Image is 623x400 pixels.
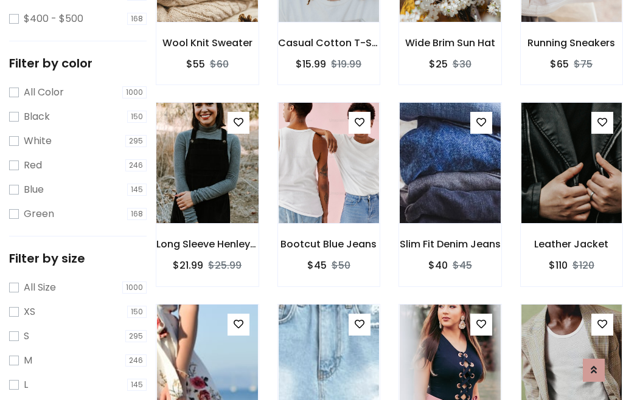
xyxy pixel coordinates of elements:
[24,109,50,124] label: Black
[332,258,350,272] del: $50
[125,330,147,342] span: 295
[210,57,229,71] del: $60
[24,378,28,392] label: L
[127,111,147,123] span: 150
[296,58,326,70] h6: $15.99
[307,260,327,271] h6: $45
[127,184,147,196] span: 145
[156,37,259,49] h6: Wool Knit Sweater
[9,56,147,71] h5: Filter by color
[24,207,54,221] label: Green
[24,182,44,197] label: Blue
[125,354,147,367] span: 246
[173,260,203,271] h6: $21.99
[125,135,147,147] span: 295
[428,260,448,271] h6: $40
[24,353,32,368] label: M
[127,306,147,318] span: 150
[24,305,35,319] label: XS
[127,13,147,25] span: 168
[127,208,147,220] span: 168
[521,37,623,49] h6: Running Sneakers
[399,238,501,250] h6: Slim Fit Denim Jeans
[24,12,83,26] label: $400 - $500
[24,85,64,100] label: All Color
[127,379,147,391] span: 145
[278,37,380,49] h6: Casual Cotton T-Shirt
[453,57,472,71] del: $30
[453,258,472,272] del: $45
[331,57,361,71] del: $19.99
[573,258,594,272] del: $120
[429,58,448,70] h6: $25
[549,260,568,271] h6: $110
[125,159,147,171] span: 246
[9,251,147,266] h5: Filter by size
[550,58,569,70] h6: $65
[24,158,42,173] label: Red
[186,58,205,70] h6: $55
[208,258,242,272] del: $25.99
[278,238,380,250] h6: Bootcut Blue Jeans
[122,86,147,98] span: 1000
[156,238,259,250] h6: Long Sleeve Henley T-Shirt
[24,134,52,148] label: White
[122,281,147,294] span: 1000
[521,238,623,250] h6: Leather Jacket
[399,37,501,49] h6: Wide Brim Sun Hat
[24,329,29,343] label: S
[574,57,593,71] del: $75
[24,280,56,295] label: All Size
